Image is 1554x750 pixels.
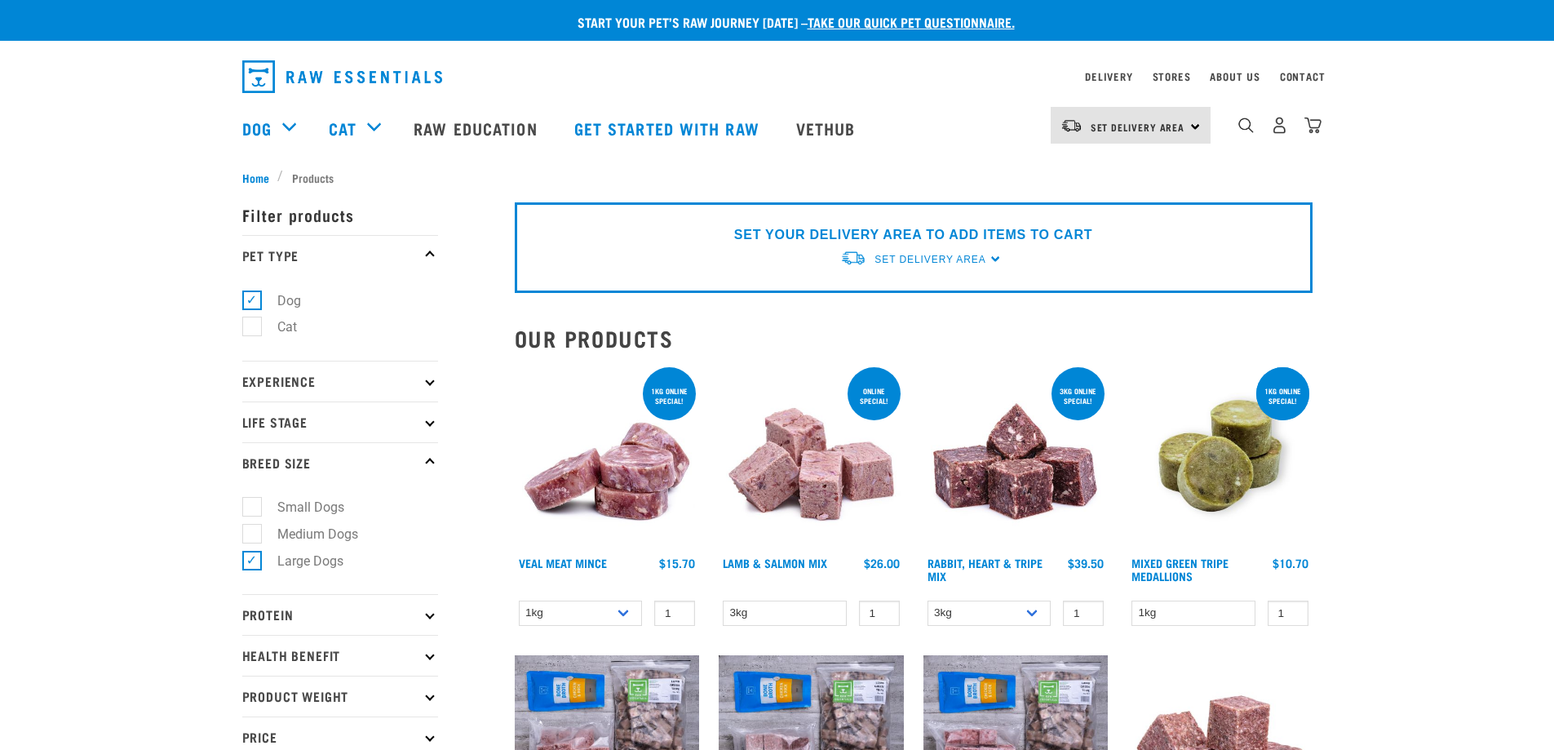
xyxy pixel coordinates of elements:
[242,442,438,483] p: Breed Size
[734,225,1092,245] p: SET YOUR DELIVERY AREA TO ADD ITEMS TO CART
[1085,73,1132,79] a: Delivery
[719,364,904,549] img: 1029 Lamb Salmon Mix 01
[859,601,900,626] input: 1
[251,317,303,337] label: Cat
[397,95,557,161] a: Raw Education
[242,169,1313,186] nav: breadcrumbs
[242,676,438,717] p: Product Weight
[874,254,985,265] span: Set Delivery Area
[643,379,696,413] div: 1kg online special!
[1238,118,1254,133] img: home-icon-1@2x.png
[864,557,900,570] div: $26.00
[242,361,438,402] p: Experience
[242,60,442,93] img: Raw Essentials Logo
[1091,124,1185,130] span: Set Delivery Area
[928,560,1043,579] a: Rabbit, Heart & Tripe Mix
[515,364,700,549] img: 1160 Veal Meat Mince Medallions 01
[723,560,827,566] a: Lamb & Salmon Mix
[1051,379,1105,413] div: 3kg online special!
[242,169,278,186] a: Home
[1280,73,1326,79] a: Contact
[519,560,607,566] a: Veal Meat Mince
[1063,601,1104,626] input: 1
[1271,117,1288,134] img: user.png
[1268,601,1308,626] input: 1
[808,18,1015,25] a: take our quick pet questionnaire.
[242,635,438,676] p: Health Benefit
[242,169,269,186] span: Home
[1256,379,1309,413] div: 1kg online special!
[229,54,1326,100] nav: dropdown navigation
[251,551,350,571] label: Large Dogs
[242,116,272,140] a: Dog
[1210,73,1260,79] a: About Us
[242,194,438,235] p: Filter products
[558,95,780,161] a: Get started with Raw
[251,291,308,311] label: Dog
[1131,560,1229,579] a: Mixed Green Tripe Medallions
[242,402,438,442] p: Life Stage
[840,250,866,267] img: van-moving.png
[251,524,365,544] label: Medium Dogs
[242,594,438,635] p: Protein
[659,557,695,570] div: $15.70
[1153,73,1191,79] a: Stores
[329,116,356,140] a: Cat
[654,601,695,626] input: 1
[1068,557,1104,570] div: $39.50
[848,379,901,413] div: ONLINE SPECIAL!
[251,497,351,517] label: Small Dogs
[923,364,1109,549] img: 1175 Rabbit Heart Tripe Mix 01
[1060,118,1082,133] img: van-moving.png
[1304,117,1322,134] img: home-icon@2x.png
[1273,557,1308,570] div: $10.70
[780,95,876,161] a: Vethub
[515,326,1313,351] h2: Our Products
[242,235,438,276] p: Pet Type
[1127,364,1313,549] img: Mixed Green Tripe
